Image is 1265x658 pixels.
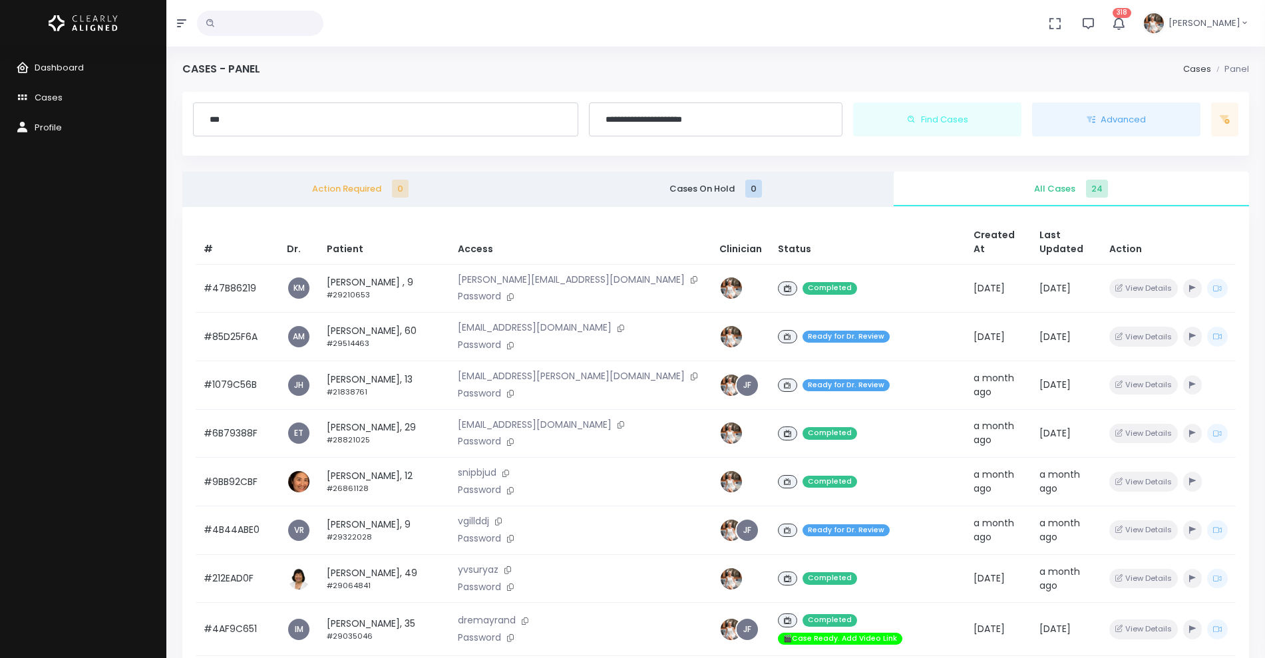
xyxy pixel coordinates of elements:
th: Last Updated [1031,220,1101,265]
button: View Details [1109,569,1178,588]
small: #29514463 [327,338,369,349]
span: Profile [35,121,62,134]
button: View Details [1109,279,1178,298]
small: #29035046 [327,631,373,641]
a: JF [737,619,758,640]
span: Dashboard [35,61,84,74]
span: [DATE] [1039,426,1071,440]
span: a month ago [974,371,1014,399]
li: Panel [1211,63,1249,76]
span: Ready for Dr. Review [803,331,890,343]
p: vgillddj [458,514,703,529]
span: [DATE] [1039,622,1071,635]
small: #29064841 [327,580,371,591]
span: Completed [803,282,857,295]
span: [PERSON_NAME] [1169,17,1240,30]
button: View Details [1109,424,1178,443]
p: Password [458,483,703,498]
td: [PERSON_NAME], 9 [319,506,450,555]
p: snipbjud [458,466,703,480]
span: a month ago [974,516,1014,544]
span: 🎬Case Ready. Add Video Link [778,633,902,645]
td: [PERSON_NAME], 60 [319,313,450,361]
small: #29210653 [327,289,370,300]
small: #28821025 [327,434,370,445]
p: Password [458,631,703,645]
a: ET [288,422,309,444]
p: [EMAIL_ADDRESS][DOMAIN_NAME] [458,321,703,335]
a: VR [288,520,309,541]
a: JF [737,520,758,541]
span: Completed [803,427,857,440]
p: dremayrand [458,613,703,628]
span: [DATE] [974,622,1005,635]
a: Cases [1183,63,1211,75]
span: 0 [392,180,409,198]
td: #212EAD0F [196,554,279,603]
span: [DATE] [974,572,1005,585]
td: #1079C56B [196,361,279,409]
p: yvsuryaz [458,563,703,577]
th: Clinician [711,220,770,265]
span: 0 [745,180,762,198]
span: Completed [803,614,857,627]
span: a month ago [974,419,1014,446]
p: Password [458,289,703,304]
span: Completed [803,572,857,585]
img: Logo Horizontal [49,9,118,37]
p: Password [458,387,703,401]
span: Completed [803,476,857,488]
p: Password [458,580,703,595]
button: Find Cases [853,102,1021,137]
th: Created At [966,220,1031,265]
span: 318 [1113,8,1131,18]
th: Patient [319,220,450,265]
span: Cases [35,91,63,104]
td: [PERSON_NAME], 13 [319,361,450,409]
small: #26861128 [327,483,369,494]
small: #21838761 [327,387,367,397]
span: [DATE] [974,281,1005,295]
button: View Details [1109,520,1178,540]
a: AM [288,326,309,347]
th: Access [450,220,711,265]
td: #9BB92CBF [196,458,279,506]
td: #4B44ABE0 [196,506,279,555]
p: [EMAIL_ADDRESS][DOMAIN_NAME] [458,418,703,432]
a: IM [288,619,309,640]
h4: Cases - Panel [182,63,260,75]
span: KM [288,277,309,299]
p: Password [458,434,703,449]
span: 24 [1086,180,1108,198]
button: View Details [1109,375,1178,395]
span: [DATE] [974,330,1005,343]
p: Password [458,338,703,353]
a: JF [737,375,758,396]
th: Status [770,220,966,265]
td: [PERSON_NAME] , 9 [319,264,450,313]
td: #47B86219 [196,264,279,313]
button: Advanced [1032,102,1200,137]
a: JH [288,375,309,396]
p: [EMAIL_ADDRESS][PERSON_NAME][DOMAIN_NAME] [458,369,703,384]
td: #6B79388F [196,409,279,458]
span: All Cases [904,182,1238,196]
span: Ready for Dr. Review [803,524,890,537]
th: # [196,220,279,265]
span: Cases On Hold [548,182,882,196]
td: [PERSON_NAME], 35 [319,603,450,656]
td: [PERSON_NAME], 29 [319,409,450,458]
button: View Details [1109,472,1178,491]
span: [DATE] [1039,330,1071,343]
span: [DATE] [1039,281,1071,295]
p: Password [458,532,703,546]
